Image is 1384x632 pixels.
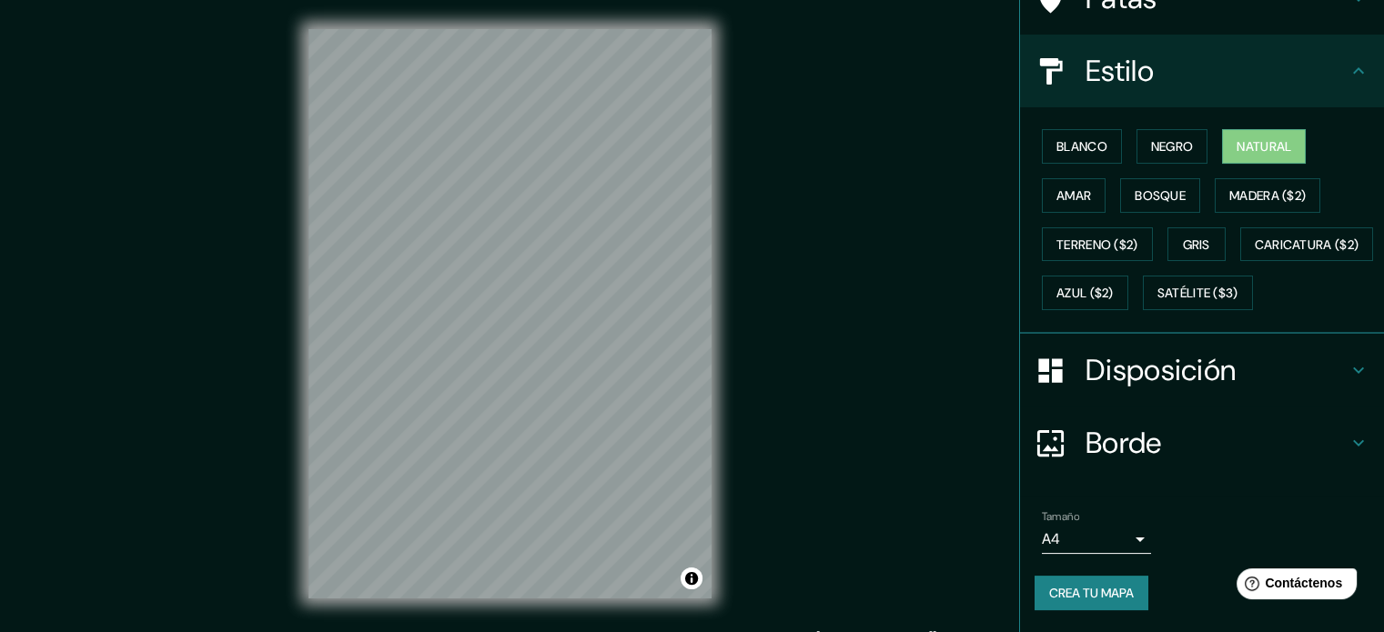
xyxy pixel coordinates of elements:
font: Satélite ($3) [1157,286,1238,302]
div: Disposición [1020,334,1384,406]
button: Terreno ($2) [1042,227,1153,262]
button: Satélite ($3) [1143,276,1253,310]
font: Amar [1056,187,1091,204]
font: Gris [1183,236,1210,253]
font: A4 [1042,529,1060,548]
div: Estilo [1020,35,1384,107]
div: A4 [1042,525,1151,554]
font: Azul ($2) [1056,286,1114,302]
font: Borde [1086,424,1162,462]
font: Blanco [1056,138,1107,155]
button: Bosque [1120,178,1200,213]
button: Crea tu mapa [1035,576,1148,610]
div: Borde [1020,406,1384,479]
button: Madera ($2) [1215,178,1320,213]
button: Negro [1136,129,1208,164]
font: Estilo [1086,52,1154,90]
button: Gris [1167,227,1226,262]
button: Azul ($2) [1042,276,1128,310]
font: Negro [1151,138,1194,155]
font: Terreno ($2) [1056,236,1138,253]
font: Madera ($2) [1229,187,1306,204]
button: Activar o desactivar atribución [681,567,702,589]
font: Caricatura ($2) [1255,236,1359,253]
button: Natural [1222,129,1306,164]
iframe: Lanzador de widgets de ayuda [1222,561,1364,612]
button: Blanco [1042,129,1122,164]
font: Natural [1237,138,1291,155]
font: Bosque [1135,187,1186,204]
button: Amar [1042,178,1106,213]
canvas: Mapa [308,29,712,598]
font: Disposición [1086,351,1236,389]
font: Crea tu mapa [1049,585,1134,601]
button: Caricatura ($2) [1240,227,1374,262]
font: Tamaño [1042,509,1079,524]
